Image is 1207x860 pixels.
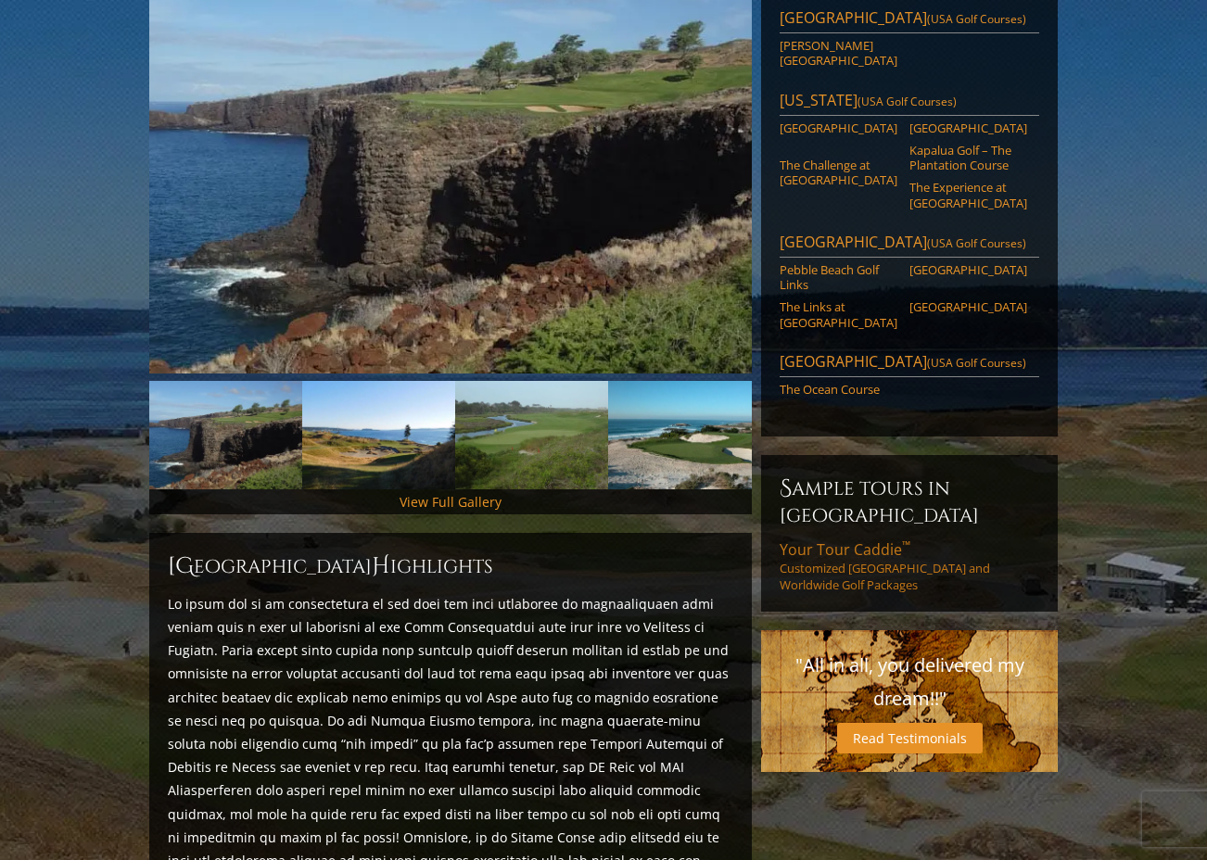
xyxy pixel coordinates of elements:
[927,11,1026,27] span: (USA Golf Courses)
[909,120,1027,135] a: [GEOGRAPHIC_DATA]
[780,382,897,397] a: The Ocean Course
[168,551,733,581] h2: [GEOGRAPHIC_DATA] ighlights
[780,262,897,293] a: Pebble Beach Golf Links
[909,143,1027,173] a: Kapalua Golf – The Plantation Course
[780,7,1039,33] a: [GEOGRAPHIC_DATA](USA Golf Courses)
[372,551,390,581] span: H
[927,235,1026,251] span: (USA Golf Courses)
[780,539,1039,593] a: Your Tour Caddie™Customized [GEOGRAPHIC_DATA] and Worldwide Golf Packages
[780,299,897,330] a: The Links at [GEOGRAPHIC_DATA]
[837,723,983,753] a: Read Testimonials
[902,537,910,553] sup: ™
[780,120,897,135] a: [GEOGRAPHIC_DATA]
[858,94,957,109] span: (USA Golf Courses)
[909,180,1027,210] a: The Experience at [GEOGRAPHIC_DATA]
[400,493,502,511] a: View Full Gallery
[780,38,897,69] a: [PERSON_NAME][GEOGRAPHIC_DATA]
[927,355,1026,371] span: (USA Golf Courses)
[780,232,1039,258] a: [GEOGRAPHIC_DATA](USA Golf Courses)
[780,474,1039,528] h6: Sample Tours in [GEOGRAPHIC_DATA]
[780,90,1039,116] a: [US_STATE](USA Golf Courses)
[909,262,1027,277] a: [GEOGRAPHIC_DATA]
[780,351,1039,377] a: [GEOGRAPHIC_DATA](USA Golf Courses)
[780,158,897,188] a: The Challenge at [GEOGRAPHIC_DATA]
[909,299,1027,314] a: [GEOGRAPHIC_DATA]
[780,539,910,560] span: Your Tour Caddie
[780,649,1039,715] p: "All in all, you delivered my dream!!"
